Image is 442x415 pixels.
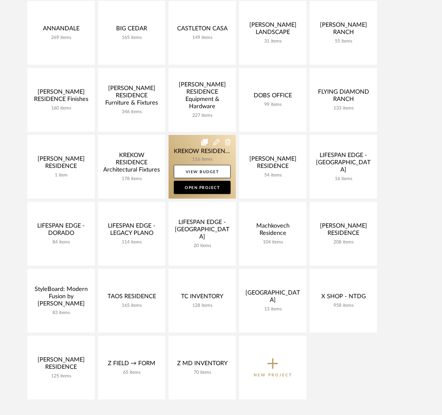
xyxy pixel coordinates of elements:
[174,35,231,41] div: 149 items
[33,173,89,178] div: 1 item
[244,306,301,312] div: 13 items
[244,222,301,239] div: Machkovech Residence
[315,21,372,39] div: [PERSON_NAME] RANCH
[244,92,301,102] div: DOBS OFFICE
[103,176,160,182] div: 178 items
[103,25,160,35] div: BIG CEDAR
[174,303,231,308] div: 128 items
[174,219,231,243] div: LIFESPAN EDGE - [GEOGRAPHIC_DATA]
[103,303,160,308] div: 165 items
[174,165,231,178] a: View Budget
[174,360,231,370] div: Z MD INVENTORY
[103,360,160,370] div: Z FIELD → FORM
[315,152,372,176] div: LIFESPAN EDGE - [GEOGRAPHIC_DATA]
[33,25,89,35] div: ANNANDALE
[174,81,231,113] div: [PERSON_NAME] RESIDENCE Equipment & Hardware
[315,222,372,239] div: [PERSON_NAME] RESIDENCE
[103,109,160,115] div: 346 items
[103,293,160,303] div: TAOS RESIDENCE
[33,35,89,41] div: 269 items
[244,155,301,173] div: [PERSON_NAME] RESIDENCE
[33,106,89,111] div: 160 items
[174,243,231,249] div: 20 items
[315,88,372,106] div: FLYING DIAMOND RANCH
[174,293,231,303] div: TC INVENTORY
[244,239,301,245] div: 104 items
[315,176,372,182] div: 16 items
[33,286,89,310] div: StyleBoard: Modern Fusion by [PERSON_NAME]
[103,35,160,41] div: 165 items
[244,102,301,108] div: 99 items
[33,356,89,373] div: [PERSON_NAME] RESIDENCE
[315,239,372,245] div: 208 items
[315,303,372,308] div: 958 items
[103,152,160,176] div: KREKOW RESIDENCE Architectural Fixtures
[315,293,372,303] div: X SHOP - NTDG
[254,372,292,378] p: New Project
[103,222,160,239] div: LIFESPAN EDGE - LEGACY PLANO
[239,336,306,399] button: New Project
[174,181,231,194] a: Open Project
[315,39,372,44] div: 55 items
[33,310,89,316] div: 83 items
[244,289,301,306] div: [GEOGRAPHIC_DATA]
[174,370,231,375] div: 70 items
[33,373,89,379] div: 125 items
[244,39,301,44] div: 31 items
[33,222,89,239] div: LIFESPAN EDGE - DORADO
[33,155,89,173] div: [PERSON_NAME] RESIDENCE
[103,239,160,245] div: 114 items
[103,370,160,375] div: 65 items
[174,25,231,35] div: CASTLETON CASA
[33,239,89,245] div: 84 items
[103,85,160,109] div: [PERSON_NAME] RESIDENCE Furniture & Fixtures
[244,173,301,178] div: 54 items
[174,113,231,118] div: 227 items
[33,88,89,106] div: [PERSON_NAME] RESIDENCE Finishes
[315,106,372,111] div: 133 items
[244,21,301,39] div: [PERSON_NAME] LANDSCAPE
